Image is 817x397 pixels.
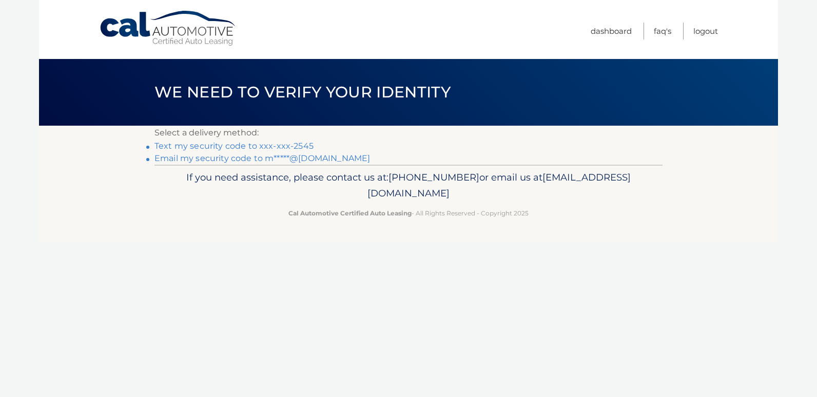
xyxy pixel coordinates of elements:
a: FAQ's [654,23,671,39]
a: Cal Automotive [99,10,238,47]
p: Select a delivery method: [154,126,663,140]
a: Dashboard [591,23,632,39]
span: We need to verify your identity [154,83,451,102]
a: Logout [693,23,718,39]
strong: Cal Automotive Certified Auto Leasing [288,209,412,217]
p: - All Rights Reserved - Copyright 2025 [161,208,656,219]
span: [PHONE_NUMBER] [388,171,479,183]
p: If you need assistance, please contact us at: or email us at [161,169,656,202]
a: Email my security code to m*****@[DOMAIN_NAME] [154,153,370,163]
a: Text my security code to xxx-xxx-2545 [154,141,314,151]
